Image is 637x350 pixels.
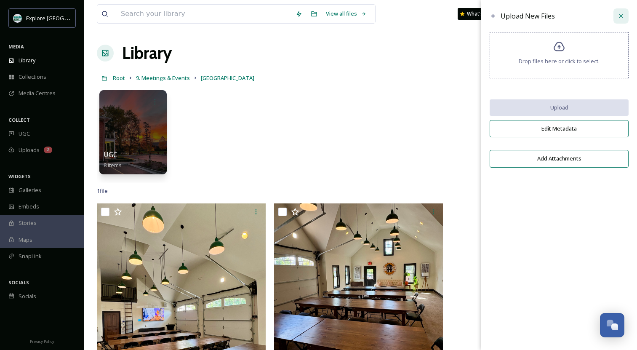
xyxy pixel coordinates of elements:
[8,117,30,123] span: COLLECT
[19,186,41,194] span: Galleries
[19,56,35,64] span: Library
[136,73,190,83] a: 9. Meetings & Events
[8,43,24,50] span: MEDIA
[113,74,125,82] span: Root
[490,99,629,116] button: Upload
[44,147,52,153] div: 2
[30,336,54,346] a: Privacy Policy
[104,151,122,169] a: UGC8 items
[8,173,31,179] span: WIDGETS
[19,203,39,211] span: Embeds
[136,74,190,82] span: 9. Meetings & Events
[26,14,142,22] span: Explore [GEOGRAPHIC_DATA][PERSON_NAME]
[19,130,30,138] span: UGC
[113,73,125,83] a: Root
[19,219,37,227] span: Stories
[19,89,56,97] span: Media Centres
[13,14,22,22] img: 67e7af72-b6c8-455a-acf8-98e6fe1b68aa.avif
[19,252,42,260] span: SnapLink
[490,120,629,137] button: Edit Metadata
[322,5,371,22] a: View all files
[201,74,254,82] span: [GEOGRAPHIC_DATA]
[201,73,254,83] a: [GEOGRAPHIC_DATA]
[600,313,624,337] button: Open Chat
[97,187,108,195] span: 1 file
[19,292,36,300] span: Socials
[490,150,629,167] button: Add Attachments
[104,161,122,169] span: 8 items
[8,279,29,286] span: SOCIALS
[19,146,40,154] span: Uploads
[19,236,32,244] span: Maps
[30,339,54,344] span: Privacy Policy
[122,40,172,66] a: Library
[117,5,291,23] input: Search your library
[104,150,117,159] span: UGC
[501,11,555,21] span: Upload New Files
[458,8,500,20] a: What's New
[19,73,46,81] span: Collections
[519,57,600,65] span: Drop files here or click to select.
